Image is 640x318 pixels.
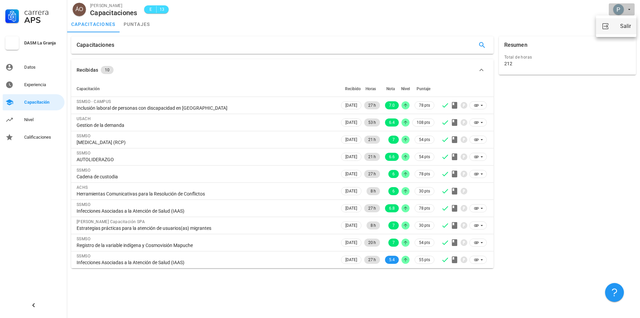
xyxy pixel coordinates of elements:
a: capacitaciones [67,16,120,32]
span: 6.6 [389,153,395,161]
span: Capacitación [77,86,100,91]
th: Recibido [340,81,363,97]
span: SSMSO [77,237,90,241]
span: 27 h [368,204,376,212]
span: Nota [386,86,395,91]
span: Nivel [401,86,410,91]
span: 78 pts [419,102,430,109]
div: Capacitaciones [77,36,114,54]
span: 7 [392,136,395,144]
span: 20 h [368,239,376,247]
span: 30 pts [419,188,430,195]
span: 78 pts [419,205,430,212]
th: Nota [381,81,400,97]
div: DASM La Granja [24,40,62,46]
div: Experiencia [24,82,62,87]
div: [MEDICAL_DATA] (RCP) [77,139,334,145]
span: ACHS [77,185,88,190]
div: Herramientas Comunicativas para la Resolución de Conflictos [77,191,334,197]
span: 54 pts [419,153,430,160]
a: Experiencia [3,77,65,93]
th: Nivel [400,81,411,97]
div: Calificaciones [24,135,62,140]
span: [DATE] [345,205,357,212]
span: [DATE] [345,170,357,178]
span: 78 pts [419,171,430,177]
span: 6 [392,170,395,178]
span: USACH [77,116,91,121]
th: Capacitación [71,81,340,97]
a: Datos [3,59,65,75]
div: Total de horas [504,54,631,61]
span: SSMSO [77,168,90,173]
a: Capacitación [3,94,65,110]
div: Registro de la variable indígena y Cosmovisión Mapuche [77,242,334,248]
div: Inclusión laboral de personas con discapacidad en [GEOGRAPHIC_DATA] [77,105,334,111]
span: 6.8 [389,204,395,212]
span: [DATE] [345,136,357,143]
span: 30 pts [419,222,430,229]
span: SSMSO [77,134,90,138]
div: Capacitaciones [90,9,137,16]
a: puntajes [120,16,154,32]
span: SSMSO - CAMPUS [77,99,111,104]
span: 13 [159,6,165,13]
div: Capacitación [24,100,62,105]
span: 6 [392,187,395,195]
div: Nivel [24,117,62,122]
div: avatar [73,3,86,16]
span: [DATE] [345,102,357,109]
button: Recibidas 10 [71,59,494,81]
span: 10 [105,66,110,74]
div: Carrera [24,8,62,16]
span: [DATE] [345,239,357,246]
div: Datos [24,65,62,70]
div: AUTOLIDERAZGO [77,156,334,163]
div: APS [24,16,62,24]
a: Calificaciones [3,129,65,145]
span: SSMSO [77,151,90,155]
span: 27 h [368,170,376,178]
span: 53 h [368,118,376,127]
span: [DATE] [345,119,357,126]
span: 5.4 [389,256,395,264]
div: Infecciones Asociadas a la Atención de Salud (IAAS) [77,208,334,214]
span: Recibido [345,86,361,91]
span: [DATE] [345,256,357,263]
span: 27 h [368,101,376,109]
span: [DATE] [345,153,357,161]
div: Estrategias prácticas para la atención de usuarios(as) migrantes [77,225,334,231]
span: [PERSON_NAME] Capacitación SPA [77,219,145,224]
span: 27 h [368,256,376,264]
span: 108 pts [417,119,430,126]
span: Puntaje [417,86,430,91]
span: SSMSO [77,254,90,258]
div: 212 [504,61,512,67]
a: Nivel [3,112,65,128]
span: 7 [392,221,395,229]
span: SSMSO [77,202,90,207]
div: Resumen [504,36,527,54]
span: 54 pts [419,239,430,246]
span: 8 h [371,221,376,229]
span: Horas [366,86,376,91]
div: avatar [613,4,624,15]
span: 7.0 [389,101,395,109]
span: ÁO [75,3,83,16]
div: [PERSON_NAME] [90,2,137,9]
span: 21 h [368,136,376,144]
div: Cadena de custodia [77,174,334,180]
span: 6.4 [389,118,395,127]
div: Salir [620,20,631,33]
th: Horas [363,81,381,97]
span: 54 pts [419,136,430,143]
div: Gestion de la demanda [77,122,334,128]
span: 55 pts [419,256,430,263]
span: [DATE] [345,222,357,229]
th: Puntaje [411,81,436,97]
span: [DATE] [345,187,357,195]
span: 21 h [368,153,376,161]
div: Infecciones Asociadas a la Atención de Salud (IAAS) [77,259,334,266]
span: 8 h [371,187,376,195]
span: E [148,6,154,13]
